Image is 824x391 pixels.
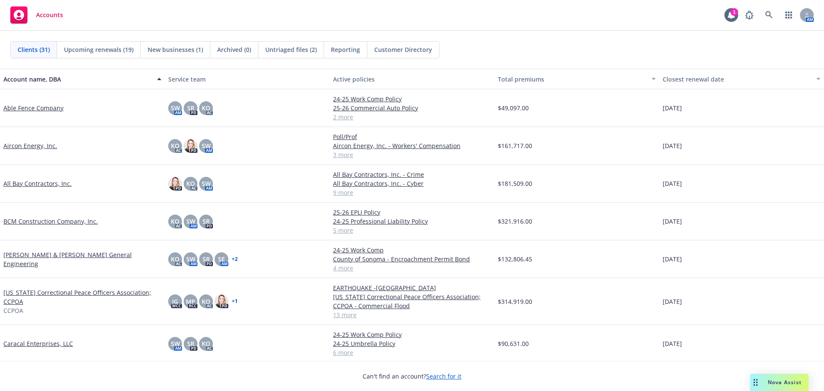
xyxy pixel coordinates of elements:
[333,103,491,112] a: 25-26 Commercial Auto Policy
[202,297,210,306] span: KO
[374,45,432,54] span: Customer Directory
[663,255,682,264] span: [DATE]
[659,69,824,89] button: Closest renewal date
[187,103,194,112] span: SR
[663,339,682,348] span: [DATE]
[171,103,180,112] span: SW
[186,179,195,188] span: KO
[202,141,211,150] span: SW
[333,141,491,150] a: Aircon Energy, Inc. - Workers' Compensation
[333,208,491,217] a: 25-26 EPLI Policy
[333,188,491,197] a: 9 more
[172,297,178,306] span: JG
[333,310,491,319] a: 13 more
[217,45,251,54] span: Archived (0)
[3,75,152,84] div: Account name, DBA
[333,226,491,235] a: 5 more
[760,6,778,24] a: Search
[3,103,64,112] a: Able Fence Company
[663,179,682,188] span: [DATE]
[426,372,461,380] a: Search for it
[750,374,761,391] div: Drag to move
[730,8,738,16] div: 1
[663,141,682,150] span: [DATE]
[3,141,57,150] a: Aircon Energy, Inc.
[232,257,238,262] a: + 2
[64,45,133,54] span: Upcoming renewals (19)
[663,75,811,84] div: Closest renewal date
[768,379,802,386] span: Nova Assist
[187,339,194,348] span: SR
[3,306,23,315] span: CCPOA
[498,297,532,306] span: $314,919.00
[498,179,532,188] span: $181,509.00
[171,141,179,150] span: KO
[3,179,72,188] a: All Bay Contractors, Inc.
[333,170,491,179] a: All Bay Contractors, Inc. - Crime
[265,45,317,54] span: Untriaged files (2)
[168,177,182,191] img: photo
[215,294,228,308] img: photo
[663,217,682,226] span: [DATE]
[203,255,210,264] span: SR
[165,69,330,89] button: Service team
[218,255,225,264] span: SE
[494,69,659,89] button: Total premiums
[331,45,360,54] span: Reporting
[498,75,646,84] div: Total premiums
[333,217,491,226] a: 24-25 Professional Liability Policy
[186,255,195,264] span: SW
[333,283,491,292] a: EARTHQUAKE -[GEOGRAPHIC_DATA]
[333,150,491,159] a: 3 more
[3,250,161,268] a: [PERSON_NAME] & [PERSON_NAME] General Engineering
[333,112,491,121] a: 2 more
[18,45,50,54] span: Clients (31)
[171,339,180,348] span: SW
[7,3,67,27] a: Accounts
[663,103,682,112] span: [DATE]
[333,179,491,188] a: All Bay Contractors, Inc. - Cyber
[333,255,491,264] a: County of Sonoma - Encroachment Permit Bond
[363,372,461,381] span: Can't find an account?
[498,141,532,150] span: $161,717.00
[36,12,63,18] span: Accounts
[333,75,491,84] div: Active policies
[202,339,210,348] span: KO
[184,139,197,153] img: photo
[498,103,529,112] span: $49,097.00
[186,217,195,226] span: SW
[333,246,491,255] a: 24-25 Work Comp
[3,339,73,348] a: Caracal Enterprises, LLC
[171,255,179,264] span: KO
[750,374,809,391] button: Nova Assist
[203,217,210,226] span: SR
[333,330,491,339] a: 24-25 Work Comp Policy
[333,348,491,357] a: 6 more
[202,103,210,112] span: KO
[202,179,211,188] span: SW
[168,75,326,84] div: Service team
[148,45,203,54] span: New businesses (1)
[498,339,529,348] span: $90,631.00
[333,292,491,310] a: [US_STATE] Correctional Peace Officers Association; CCPOA - Commercial Flood
[333,264,491,273] a: 4 more
[3,217,98,226] a: BCM Construction Company, Inc.
[333,132,491,141] a: Poll/Prof
[780,6,797,24] a: Switch app
[663,297,682,306] span: [DATE]
[3,288,161,306] a: [US_STATE] Correctional Peace Officers Association; CCPOA
[232,299,238,304] a: + 1
[498,255,532,264] span: $132,806.45
[333,94,491,103] a: 24-25 Work Comp Policy
[330,69,494,89] button: Active policies
[741,6,758,24] a: Report a Bug
[186,297,195,306] span: MP
[171,217,179,226] span: KO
